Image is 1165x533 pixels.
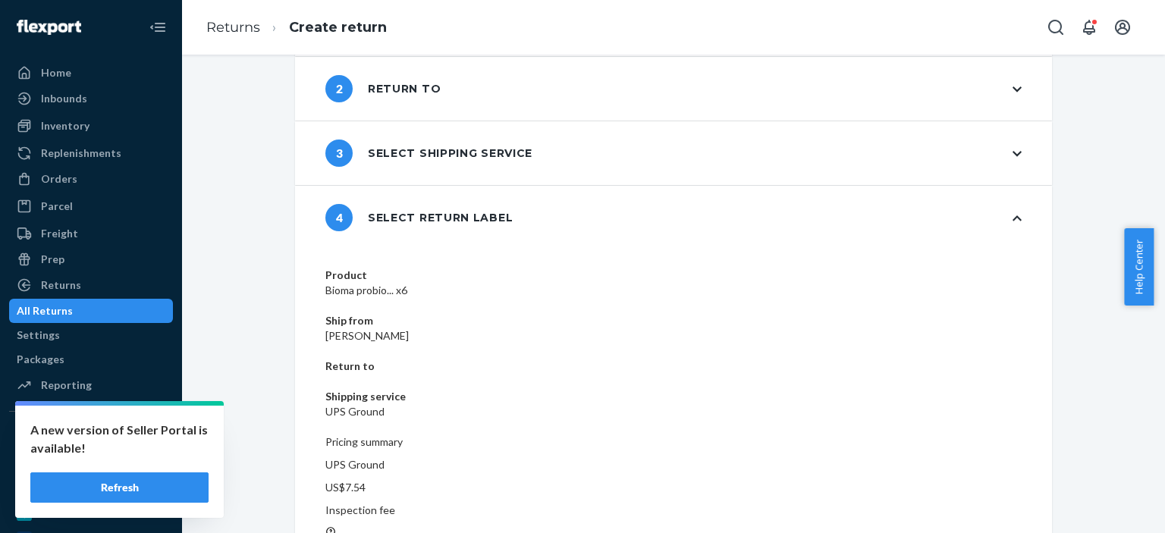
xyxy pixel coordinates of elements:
[9,141,173,165] a: Replenishments
[17,20,81,35] img: Flexport logo
[325,389,1022,404] dt: Shipping service
[289,19,387,36] a: Create return
[41,277,81,293] div: Returns
[41,146,121,161] div: Replenishments
[325,75,441,102] div: Return to
[41,118,89,133] div: Inventory
[325,313,1022,328] dt: Ship from
[17,352,64,367] div: Packages
[325,204,353,231] span: 4
[9,221,173,246] a: Freight
[325,204,513,231] div: Select return label
[9,299,173,323] a: All Returns
[9,114,173,138] a: Inventory
[41,171,77,187] div: Orders
[17,303,73,318] div: All Returns
[9,323,173,347] a: Settings
[9,475,173,500] a: 5176b9-7b
[9,501,173,525] a: Amazon
[9,424,173,448] button: Integrations
[17,328,60,343] div: Settings
[9,273,173,297] a: Returns
[325,75,353,102] span: 2
[9,247,173,271] a: Prep
[9,61,173,85] a: Home
[325,457,1022,472] p: UPS Ground
[325,328,1022,343] dd: [PERSON_NAME]
[41,252,64,267] div: Prep
[41,91,87,106] div: Inbounds
[1074,12,1104,42] button: Open notifications
[41,65,71,80] div: Home
[9,167,173,191] a: Orders
[325,268,1022,283] dt: Product
[9,347,173,372] a: Packages
[30,472,209,503] button: Refresh
[325,140,532,167] div: Select shipping service
[9,373,173,397] a: Reporting
[194,5,399,50] ol: breadcrumbs
[206,19,260,36] a: Returns
[1107,12,1138,42] button: Open account menu
[41,226,78,241] div: Freight
[325,359,1022,374] dt: Return to
[1124,228,1154,306] button: Help Center
[9,194,173,218] a: Parcel
[325,283,1022,298] dd: Bioma probio... x6
[41,378,92,393] div: Reporting
[325,404,1022,419] dd: UPS Ground
[9,86,173,111] a: Inbounds
[30,421,209,457] p: A new version of Seller Portal is available!
[325,503,1022,518] p: Inspection fee
[325,434,1022,450] p: Pricing summary
[143,12,173,42] button: Close Navigation
[325,140,353,167] span: 3
[9,450,173,474] a: f12898-4
[1041,12,1071,42] button: Open Search Box
[325,480,1022,495] p: US$7.54
[41,199,73,214] div: Parcel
